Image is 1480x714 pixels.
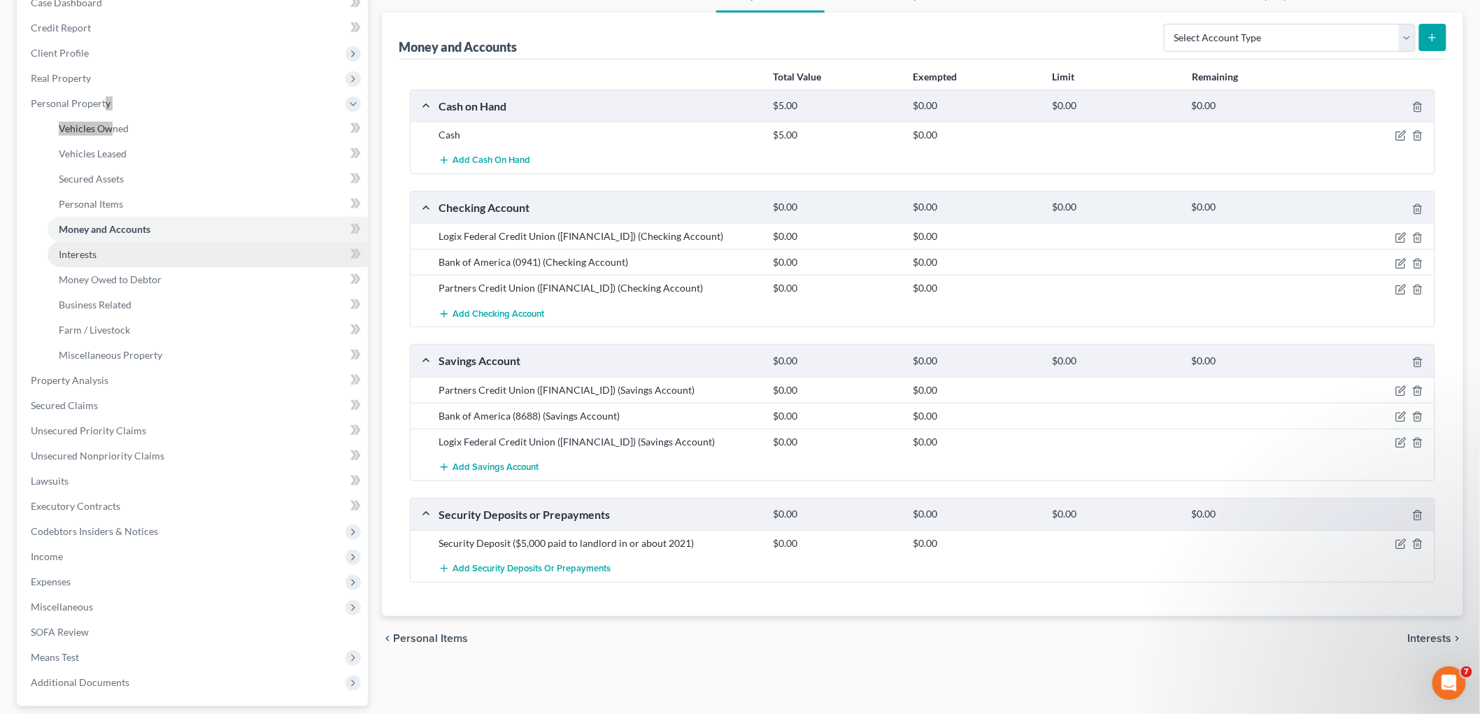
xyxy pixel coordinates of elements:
iframe: Intercom live chat [1432,666,1466,700]
span: Business Related [59,299,131,310]
span: Money Owed to Debtor [59,273,162,285]
div: $0.00 [1185,355,1324,368]
span: Unsecured Nonpriority Claims [31,450,164,462]
div: Security Deposit ($5,000 paid to landlord in or about 2021) [432,536,767,550]
span: Secured Assets [59,173,124,185]
span: Real Property [31,72,91,84]
div: Checking Account [432,200,767,215]
div: $0.00 [767,536,906,550]
span: Add Security Deposits or Prepayments [453,564,611,575]
span: Miscellaneous Property [59,349,162,361]
button: chevron_left Personal Items [382,633,468,644]
div: $0.00 [1185,508,1324,521]
a: Personal Items [48,192,368,217]
div: $0.00 [906,99,1045,113]
span: Farm / Livestock [59,324,130,336]
div: $0.00 [906,409,1045,423]
a: Unsecured Nonpriority Claims [20,443,368,469]
span: Miscellaneous [31,601,93,613]
div: $0.00 [1046,355,1185,368]
span: Additional Documents [31,676,129,688]
span: Property Analysis [31,374,108,386]
i: chevron_right [1452,633,1463,644]
strong: Total Value [773,71,821,83]
div: Logix Federal Credit Union ([FINANCIAL_ID]) (Checking Account) [432,229,767,243]
button: Add Security Deposits or Prepayments [439,556,611,582]
div: Security Deposits or Prepayments [432,507,767,522]
div: $0.00 [1185,201,1324,214]
span: Add Cash on Hand [453,155,530,166]
div: $0.00 [906,435,1045,449]
i: chevron_left [382,633,393,644]
div: $0.00 [767,383,906,397]
a: Credit Report [20,15,368,41]
span: Income [31,550,63,562]
div: Savings Account [432,353,767,368]
div: $0.00 [906,355,1045,368]
div: $0.00 [767,409,906,423]
div: Logix Federal Credit Union ([FINANCIAL_ID]) (Savings Account) [432,435,767,449]
a: Miscellaneous Property [48,343,368,368]
span: Credit Report [31,22,91,34]
div: Partners Credit Union ([FINANCIAL_ID]) (Savings Account) [432,383,767,397]
span: Interests [59,248,97,260]
div: $0.00 [906,508,1045,521]
div: $0.00 [1046,201,1185,214]
div: Cash [432,128,767,142]
button: Add Cash on Hand [439,148,530,173]
span: Add Savings Account [453,462,539,473]
span: Vehicles Leased [59,148,127,159]
span: 7 [1461,666,1472,678]
span: Executory Contracts [31,500,120,512]
div: $0.00 [906,201,1045,214]
span: Unsecured Priority Claims [31,424,146,436]
div: $0.00 [906,536,1045,550]
a: Interests [48,242,368,267]
div: $0.00 [1046,99,1185,113]
span: Codebtors Insiders & Notices [31,525,158,537]
a: Farm / Livestock [48,317,368,343]
div: $0.00 [1185,99,1324,113]
a: Lawsuits [20,469,368,494]
div: $0.00 [767,229,906,243]
a: Vehicles Leased [48,141,368,166]
div: $0.00 [906,128,1045,142]
span: Interests [1408,633,1452,644]
div: $0.00 [767,355,906,368]
span: Expenses [31,576,71,587]
div: $5.00 [767,99,906,113]
div: $0.00 [906,229,1045,243]
a: Property Analysis [20,368,368,393]
a: Unsecured Priority Claims [20,418,368,443]
span: Add Checking Account [453,308,544,320]
button: Add Savings Account [439,455,539,480]
div: Bank of America (8688) (Savings Account) [432,409,767,423]
a: SOFA Review [20,620,368,645]
span: Personal Items [393,633,468,644]
div: $0.00 [767,435,906,449]
div: $0.00 [767,508,906,521]
button: Interests chevron_right [1408,633,1463,644]
span: Secured Claims [31,399,98,411]
span: Lawsuits [31,475,69,487]
a: Vehicles Owned [48,116,368,141]
span: Money and Accounts [59,223,150,235]
a: Money and Accounts [48,217,368,242]
button: Add Checking Account [439,301,544,327]
div: $0.00 [906,255,1045,269]
div: $0.00 [906,281,1045,295]
div: Money and Accounts [399,38,517,55]
span: Personal Items [59,198,123,210]
span: Client Profile [31,47,89,59]
a: Executory Contracts [20,494,368,519]
div: $0.00 [767,201,906,214]
div: Partners Credit Union ([FINANCIAL_ID]) (Checking Account) [432,281,767,295]
a: Business Related [48,292,368,317]
strong: Remaining [1192,71,1238,83]
div: Cash on Hand [432,99,767,113]
span: SOFA Review [31,626,89,638]
div: $0.00 [906,383,1045,397]
div: $0.00 [767,255,906,269]
div: $0.00 [1046,508,1185,521]
span: Means Test [31,651,79,663]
